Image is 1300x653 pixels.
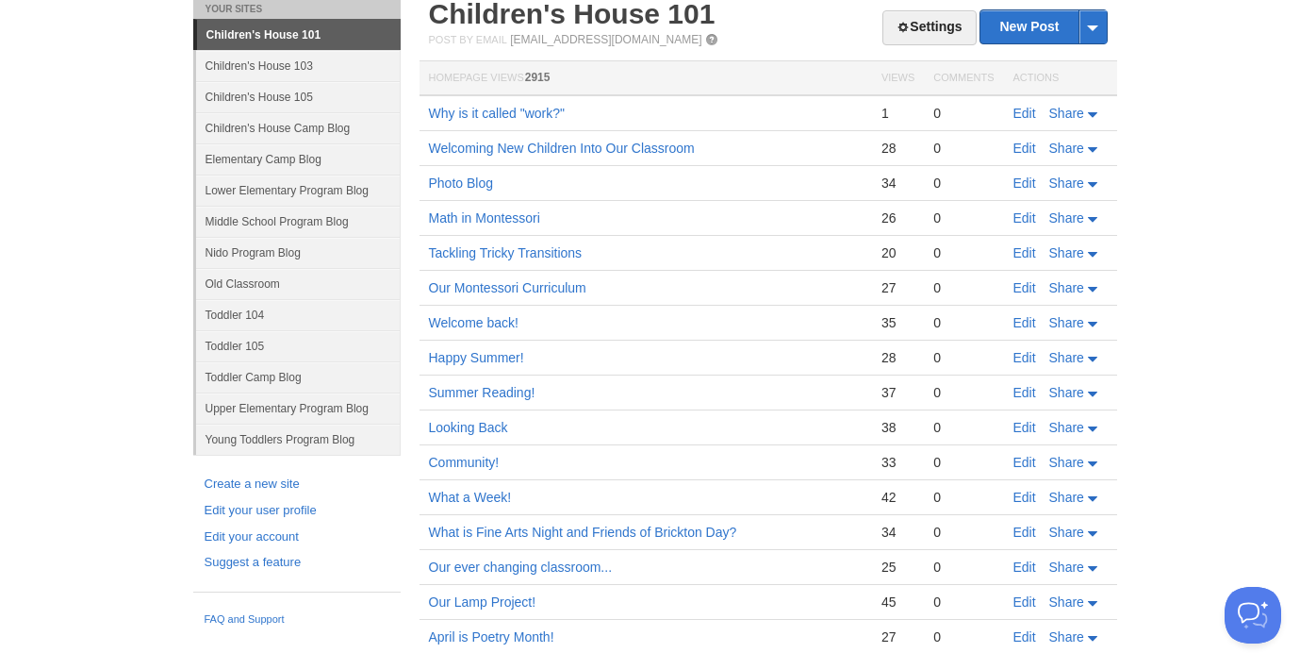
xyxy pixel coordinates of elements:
iframe: Help Scout Beacon - Open [1225,587,1281,644]
div: 0 [933,524,994,541]
a: Edit your user profile [205,501,389,521]
div: 0 [933,559,994,576]
span: Share [1049,525,1084,540]
span: Post by Email [429,34,507,45]
div: 35 [881,314,914,331]
a: Tackling Tricky Transitions [429,245,583,260]
a: Community! [429,455,500,470]
a: [EMAIL_ADDRESS][DOMAIN_NAME] [510,33,701,46]
a: Children's House Camp Blog [196,112,401,143]
a: Edit [1013,629,1036,645]
div: 45 [881,594,914,611]
div: 0 [933,244,994,261]
a: April is Poetry Month! [429,629,554,645]
div: 20 [881,244,914,261]
div: 34 [881,524,914,541]
div: 0 [933,209,994,226]
span: Share [1049,350,1084,365]
div: 38 [881,419,914,436]
div: 28 [881,349,914,366]
div: 0 [933,279,994,296]
a: What is Fine Arts Night and Friends of Brickton Day? [429,525,737,540]
span: Share [1049,455,1084,470]
div: 28 [881,140,914,157]
a: Nido Program Blog [196,237,401,268]
a: Math in Montessori [429,210,540,226]
th: Actions [1004,61,1117,96]
a: Our ever changing classroom... [429,560,613,575]
a: Upper Elementary Program Blog [196,393,401,424]
a: Edit [1013,560,1036,575]
a: Welcome back! [429,315,518,330]
a: Edit [1013,455,1036,470]
a: Edit [1013,420,1036,435]
a: Our Lamp Project! [429,594,536,610]
div: 27 [881,279,914,296]
a: Edit [1013,280,1036,295]
a: Edit [1013,350,1036,365]
div: 0 [933,489,994,506]
a: Edit [1013,315,1036,330]
a: Toddler 105 [196,330,401,361]
div: 0 [933,594,994,611]
div: 33 [881,454,914,471]
a: Create a new site [205,475,389,494]
a: New Post [980,10,1106,43]
div: 27 [881,628,914,645]
th: Comments [924,61,1003,96]
span: Share [1049,106,1084,121]
span: Share [1049,420,1084,435]
div: 0 [933,628,994,645]
a: Our Montessori Curriculum [429,280,586,295]
a: Looking Back [429,420,508,435]
a: Settings [882,10,976,45]
div: 0 [933,140,994,157]
a: Toddler Camp Blog [196,361,401,393]
a: Edit [1013,385,1036,400]
div: 0 [933,384,994,401]
span: 2915 [525,71,551,84]
a: Children's House 101 [197,20,401,50]
div: 37 [881,384,914,401]
div: 42 [881,489,914,506]
a: Edit [1013,106,1036,121]
span: Share [1049,629,1084,645]
div: 0 [933,314,994,331]
a: Suggest a feature [205,553,389,573]
span: Share [1049,490,1084,505]
span: Share [1049,176,1084,191]
span: Share [1049,594,1084,610]
a: FAQ and Support [205,611,389,628]
div: 34 [881,175,914,192]
a: Edit [1013,176,1036,191]
span: Share [1049,560,1084,575]
div: 0 [933,105,994,122]
a: Middle School Program Blog [196,206,401,237]
a: Why is it called "work?" [429,106,566,121]
div: 26 [881,209,914,226]
th: Homepage Views [420,61,872,96]
a: Toddler 104 [196,299,401,330]
a: Edit [1013,594,1036,610]
div: 1 [881,105,914,122]
a: What a Week! [429,490,512,505]
div: 0 [933,349,994,366]
a: Happy Summer! [429,350,524,365]
span: Share [1049,245,1084,260]
div: 25 [881,559,914,576]
a: Edit [1013,490,1036,505]
a: Welcoming New Children Into Our Classroom [429,141,695,156]
div: 0 [933,454,994,471]
a: Old Classroom [196,268,401,299]
span: Share [1049,141,1084,156]
span: Share [1049,385,1084,400]
a: Edit [1013,210,1036,226]
a: Edit [1013,245,1036,260]
a: Edit [1013,525,1036,540]
a: Children's House 105 [196,81,401,112]
th: Views [872,61,924,96]
span: Share [1049,280,1084,295]
span: Share [1049,315,1084,330]
a: Elementary Camp Blog [196,143,401,175]
div: 0 [933,175,994,192]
